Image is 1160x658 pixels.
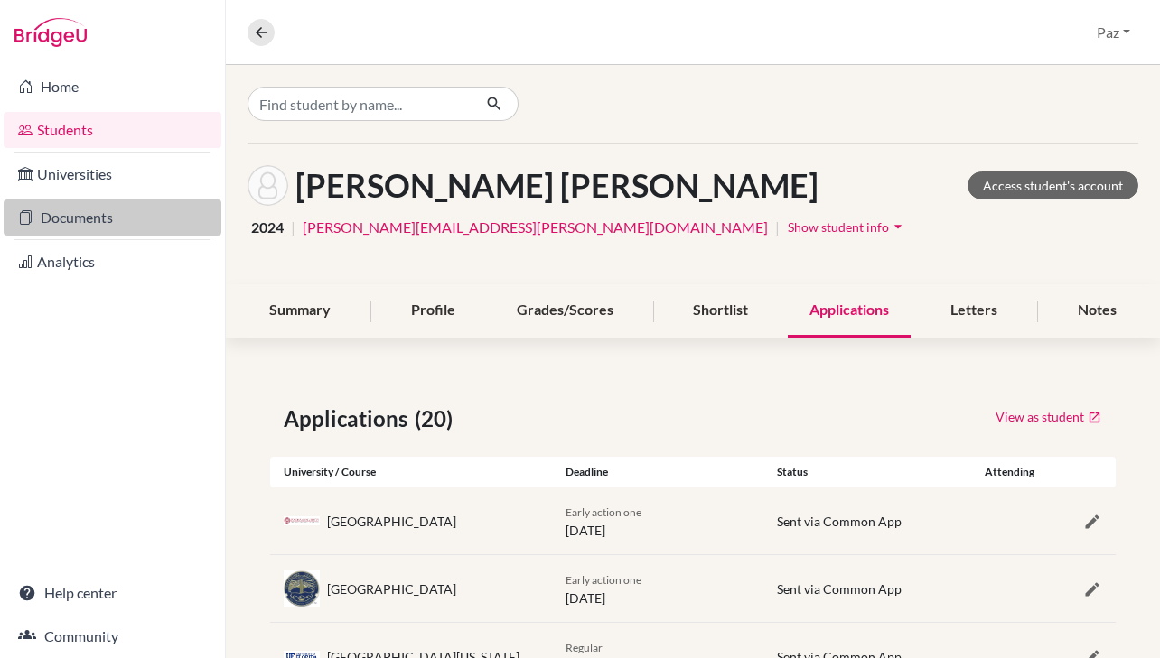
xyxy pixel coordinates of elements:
[4,199,221,236] a: Documents
[777,581,902,597] span: Sent via Common App
[929,284,1019,338] div: Letters
[4,618,221,654] a: Community
[291,217,295,238] span: |
[788,284,911,338] div: Applications
[284,403,415,435] span: Applications
[777,514,902,529] span: Sent via Common App
[775,217,780,238] span: |
[763,464,975,480] div: Status
[284,570,320,607] img: us_pep_n7hucywe.jpeg
[284,516,320,526] img: us_for_wjzhlfoi.png
[671,284,770,338] div: Shortlist
[4,156,221,192] a: Universities
[788,219,889,235] span: Show student info
[270,464,552,480] div: University / Course
[552,502,763,540] div: [DATE]
[327,579,456,598] div: [GEOGRAPHIC_DATA]
[295,166,819,205] h1: [PERSON_NAME] [PERSON_NAME]
[248,284,352,338] div: Summary
[1089,15,1138,50] button: Paz
[4,244,221,280] a: Analytics
[251,217,284,238] span: 2024
[552,570,763,607] div: [DATE]
[248,87,472,121] input: Find student by name...
[1056,284,1138,338] div: Notes
[889,218,907,236] i: arrow_drop_down
[787,213,908,241] button: Show student infoarrow_drop_down
[248,165,288,206] img: Luís Morataya Barba's avatar
[327,512,456,531] div: [GEOGRAPHIC_DATA]
[4,112,221,148] a: Students
[415,403,460,435] span: (20)
[14,18,87,47] img: Bridge-U
[4,575,221,611] a: Help center
[389,284,477,338] div: Profile
[995,403,1102,431] a: View as student
[4,69,221,105] a: Home
[566,641,603,654] span: Regular
[975,464,1045,480] div: Attending
[495,284,635,338] div: Grades/Scores
[552,464,763,480] div: Deadline
[968,171,1138,199] a: Access student's account
[303,217,768,238] a: [PERSON_NAME][EMAIL_ADDRESS][PERSON_NAME][DOMAIN_NAME]
[566,505,641,519] span: Early action one
[566,573,641,587] span: Early action one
